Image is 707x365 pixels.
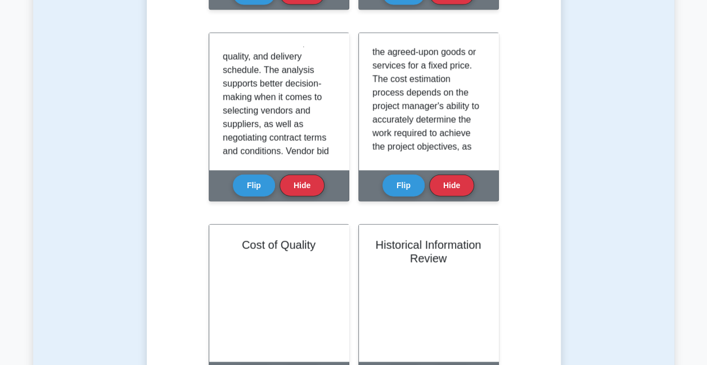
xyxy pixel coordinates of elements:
h2: Cost of Quality [223,238,335,252]
button: Hide [429,175,474,197]
button: Flip [233,175,275,197]
button: Flip [382,175,425,197]
h2: Historical Information Review [372,238,485,265]
button: Hide [280,175,325,197]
